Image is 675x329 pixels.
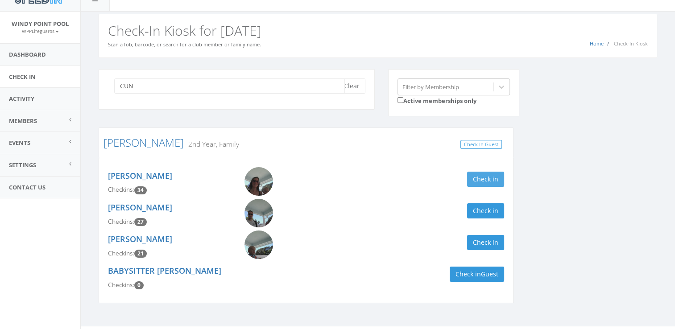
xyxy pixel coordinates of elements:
[114,78,345,94] input: Search a name to check in
[134,218,147,226] span: Checkin count
[9,139,30,147] span: Events
[244,230,273,259] img: Theodore_Cunningham.png
[108,170,172,181] a: [PERSON_NAME]
[402,82,459,91] div: Filter by Membership
[244,167,273,196] img: Amy_Cunningham.png
[590,40,604,47] a: Home
[481,270,498,278] span: Guest
[22,27,59,35] a: WPPLifeguards
[134,281,144,289] span: Checkin count
[22,28,59,34] small: WPPLifeguards
[460,140,502,149] a: Check In Guest
[108,202,172,213] a: [PERSON_NAME]
[450,267,504,282] button: Check inGuest
[108,265,221,276] a: BABYSITTER [PERSON_NAME]
[338,78,365,94] button: Clear
[398,97,403,103] input: Active memberships only
[108,249,134,257] span: Checkins:
[134,186,147,194] span: Checkin count
[108,234,172,244] a: [PERSON_NAME]
[9,117,37,125] span: Members
[9,183,46,191] span: Contact Us
[467,203,504,218] button: Check in
[244,199,273,227] img: James_Cunningham.png
[108,185,134,193] span: Checkins:
[9,161,36,169] span: Settings
[134,250,147,258] span: Checkin count
[398,95,476,105] label: Active memberships only
[108,41,261,48] small: Scan a fob, barcode, or search for a club member or family name.
[108,218,134,226] span: Checkins:
[614,40,648,47] span: Check-In Kiosk
[12,20,69,28] span: Windy Point Pool
[104,135,184,150] a: [PERSON_NAME]
[108,281,134,289] span: Checkins:
[467,235,504,250] button: Check in
[184,139,239,149] small: 2nd Year, Family
[467,172,504,187] button: Check in
[108,23,648,38] h2: Check-In Kiosk for [DATE]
